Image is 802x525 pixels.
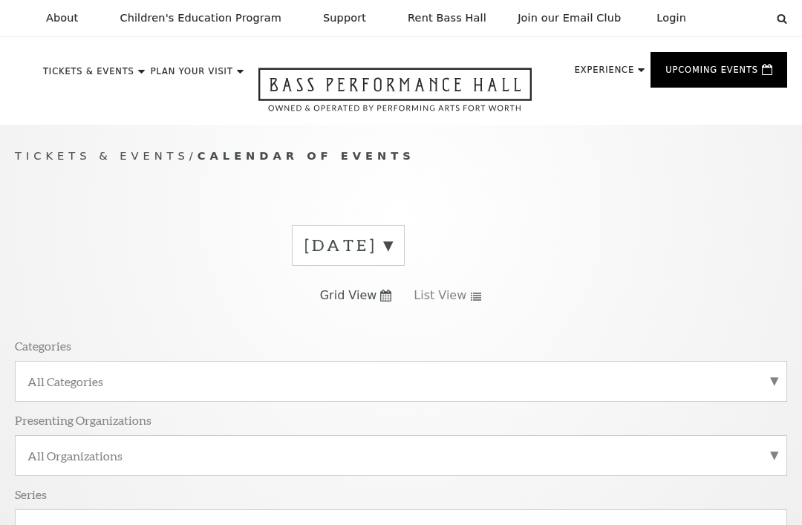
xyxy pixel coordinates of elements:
[710,11,763,25] select: Select:
[27,448,775,463] label: All Organizations
[304,234,392,257] label: [DATE]
[15,338,71,353] p: Categories
[15,412,151,428] p: Presenting Organizations
[408,12,486,25] p: Rent Bass Hall
[43,68,134,84] p: Tickets & Events
[198,149,415,162] span: Calendar of Events
[15,149,189,162] span: Tickets & Events
[575,66,634,82] p: Experience
[27,374,775,389] label: All Categories
[323,12,366,25] p: Support
[15,147,787,166] p: /
[665,66,758,82] p: Upcoming Events
[15,486,47,502] p: Series
[414,287,466,304] span: List View
[320,287,377,304] span: Grid View
[46,12,78,25] p: About
[151,68,233,84] p: Plan Your Visit
[120,12,281,25] p: Children's Education Program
